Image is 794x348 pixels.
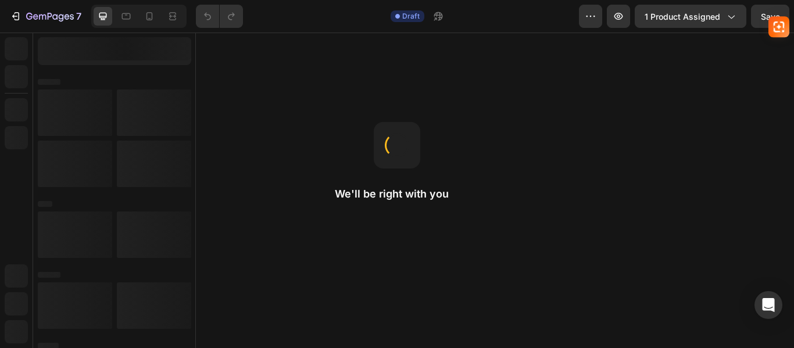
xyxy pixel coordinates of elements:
button: Save [751,5,789,28]
p: 7 [76,9,81,23]
span: Save [761,12,780,21]
span: Draft [402,11,420,21]
button: 1 product assigned [635,5,746,28]
h2: We'll be right with you [335,187,459,201]
button: 7 [5,5,87,28]
span: 1 product assigned [645,10,720,23]
div: Open Intercom Messenger [754,291,782,319]
div: Undo/Redo [196,5,243,28]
